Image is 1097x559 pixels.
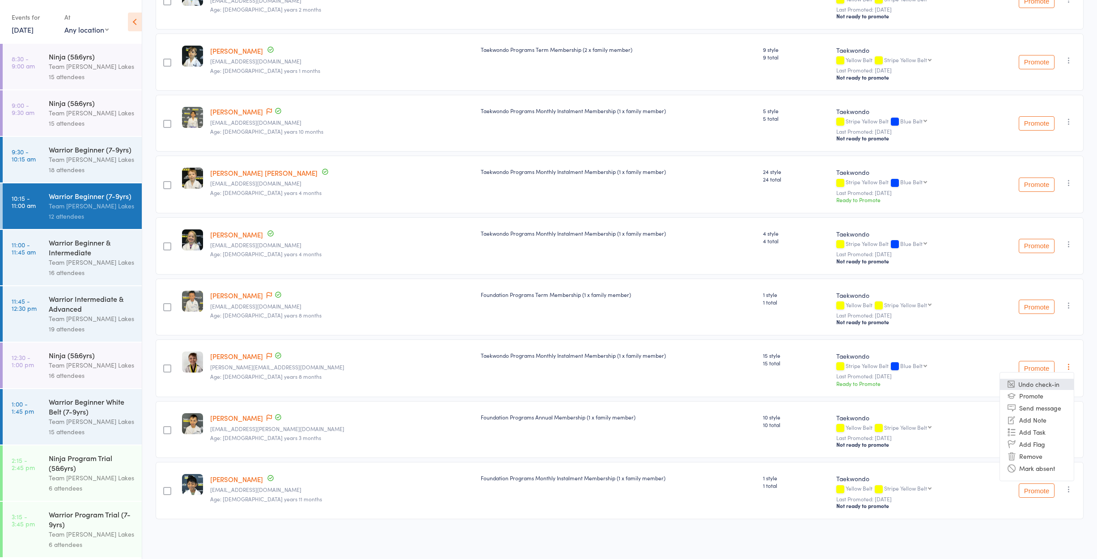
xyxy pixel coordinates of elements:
div: Yellow Belt [836,485,979,493]
div: Taekwondo Programs Monthly Instalment Membership (1 x family member) [481,107,756,114]
a: 8:30 -9:00 amNinja (5&6yrs)Team [PERSON_NAME] Lakes15 attendees [3,44,142,89]
small: Last Promoted: [DATE] [836,312,979,318]
time: 10:15 - 11:00 am [12,195,36,209]
div: Taekwondo [836,168,979,177]
span: 15 style [763,351,829,359]
div: Stripe Yellow Belt [884,57,927,63]
div: Taekwondo [836,413,979,422]
time: 12:30 - 1:00 pm [12,354,34,368]
div: Team [PERSON_NAME] Lakes [49,257,134,267]
div: Taekwondo Programs Monthly Instalment Membership (1 x family member) [481,168,756,175]
div: 6 attendees [49,483,134,493]
div: 19 attendees [49,324,134,334]
span: Age: [DEMOGRAPHIC_DATA] years 8 months [210,311,322,319]
li: Add Flag [1000,438,1074,450]
span: 15 total [763,359,829,367]
span: Age: [DEMOGRAPHIC_DATA] years 1 months [210,67,320,74]
div: Blue Belt [900,118,923,124]
div: Warrior Beginner White Belt (7-9yrs) [49,397,134,416]
time: 1:00 - 1:45 pm [12,400,34,415]
div: Stripe Yellow Belt [836,179,979,186]
small: gesovski.a@gmail.com [210,58,474,64]
div: Warrior Program Trial (7-9yrs) [49,509,134,529]
small: M.zehra12@gmail.com [210,119,474,126]
div: Team [PERSON_NAME] Lakes [49,108,134,118]
div: Stripe Yellow Belt [884,485,927,491]
a: [PERSON_NAME] [210,474,263,484]
span: 5 style [763,107,829,114]
div: Taekwondo [836,107,979,116]
a: 10:15 -11:00 amWarrior Beginner (7-9yrs)Team [PERSON_NAME] Lakes12 attendees [3,183,142,229]
a: [PERSON_NAME] [210,351,263,361]
time: 3:15 - 3:45 pm [12,513,35,527]
small: Last Promoted: [DATE] [836,435,979,441]
span: 10 style [763,413,829,421]
img: image1706676523.png [182,351,203,373]
div: 15 attendees [49,118,134,128]
button: Promote [1019,239,1055,253]
div: Team [PERSON_NAME] Lakes [49,201,134,211]
a: 11:00 -11:45 amWarrior Beginner & IntermediateTeam [PERSON_NAME] Lakes16 attendees [3,230,142,285]
div: Ninja (5&6yrs) [49,98,134,108]
span: 4 total [763,237,829,245]
small: Last Promoted: [DATE] [836,128,979,135]
div: Taekwondo Programs Monthly Instalment Membership (1 x family member) [481,351,756,359]
a: [PERSON_NAME] [PERSON_NAME] [210,168,318,178]
div: 16 attendees [49,267,134,278]
div: Yellow Belt [836,424,979,432]
li: Mark absent [1000,462,1074,474]
time: 11:45 - 12:30 pm [12,297,37,312]
div: Foundation Programs Annual Membership (1 x family member) [481,413,756,421]
div: Taekwondo [836,229,979,238]
div: Warrior Beginner & Intermediate [49,237,134,257]
div: Team [PERSON_NAME] Lakes [49,154,134,165]
span: 1 total [763,482,829,489]
div: Taekwondo [836,291,979,300]
img: image1715986314.png [182,413,203,434]
button: Promote [1019,300,1055,314]
img: image1717817079.png [182,107,203,128]
time: 11:00 - 11:45 am [12,241,36,255]
a: 12:30 -1:00 pmNinja (5&6yrs)Team [PERSON_NAME] Lakes16 attendees [3,343,142,388]
div: Warrior Beginner (7-9yrs) [49,144,134,154]
time: 9:30 - 10:15 am [12,148,36,162]
div: Team [PERSON_NAME] Lakes [49,416,134,427]
div: Not ready to promote [836,441,979,448]
a: 1:00 -1:45 pmWarrior Beginner White Belt (7-9yrs)Team [PERSON_NAME] Lakes15 attendees [3,389,142,445]
img: image1682722394.png [182,474,203,495]
li: Undo check-in [1000,379,1074,390]
div: Taekwondo [836,46,979,55]
span: 9 style [763,46,829,53]
div: Blue Belt [900,241,923,246]
div: 12 attendees [49,211,134,221]
div: Not ready to promote [836,135,979,142]
div: 6 attendees [49,539,134,550]
span: 10 total [763,421,829,428]
button: Promote [1019,483,1055,498]
div: Warrior Intermediate & Advanced [49,294,134,313]
img: image1749869957.png [182,291,203,312]
div: 16 attendees [49,370,134,381]
button: Promote [1019,361,1055,375]
small: Jamesmclean@designerbathware.com.au [210,242,474,248]
a: 9:30 -10:15 amWarrior Beginner (7-9yrs)Team [PERSON_NAME] Lakes18 attendees [3,137,142,182]
div: 15 attendees [49,72,134,82]
span: Age: [DEMOGRAPHIC_DATA] years 10 months [210,127,323,135]
span: Age: [DEMOGRAPHIC_DATA] years 3 months [210,434,321,441]
div: Not ready to promote [836,258,979,265]
div: Foundation Programs Monthly Instalment Membership (1 x family member) [481,474,756,482]
span: 4 style [763,229,829,237]
div: Team [PERSON_NAME] Lakes [49,529,134,539]
a: [PERSON_NAME] [210,230,263,239]
span: 1 style [763,291,829,298]
div: Warrior Beginner (7-9yrs) [49,191,134,201]
div: Not ready to promote [836,13,979,20]
div: Blue Belt [900,179,923,185]
div: Taekwondo [836,351,979,360]
div: Ninja (5&6yrs) [49,51,134,61]
small: Last Promoted: [DATE] [836,67,979,73]
li: Add Note [1000,414,1074,426]
button: Promote [1019,55,1055,69]
a: [PERSON_NAME] [210,107,263,116]
div: Ninja (5&6yrs) [49,350,134,360]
